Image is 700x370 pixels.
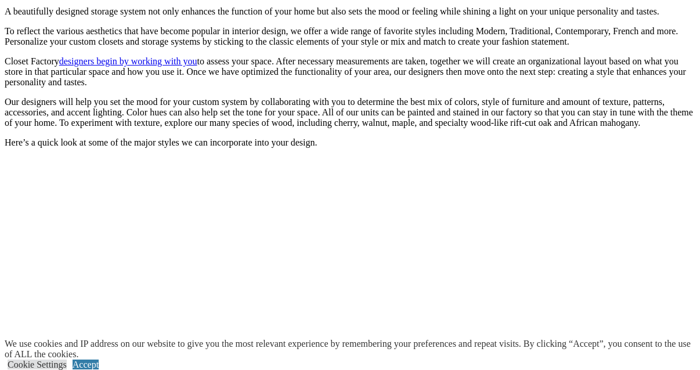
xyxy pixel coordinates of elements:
p: Here’s a quick look at some of the major styles we can incorporate into your design. [5,137,695,148]
p: Closet Factory to assess your space. After necessary measurements are taken, together we will cre... [5,56,695,88]
a: Cookie Settings [8,360,67,369]
p: A beautifully designed storage system not only enhances the function of your home but also sets t... [5,6,695,17]
p: To reflect the various aesthetics that have become popular in interior design, we offer a wide ra... [5,26,695,47]
p: Our designers will help you set the mood for your custom system by collaborating with you to dete... [5,97,695,128]
div: We use cookies and IP address on our website to give you the most relevant experience by remember... [5,339,700,360]
a: designers begin by working with you [59,56,197,66]
a: Accept [73,360,99,369]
